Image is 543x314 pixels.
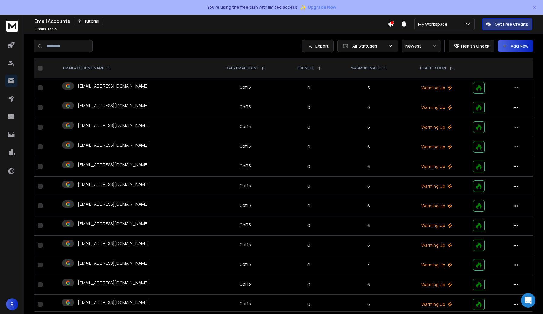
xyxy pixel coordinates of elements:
div: 0 of 15 [240,261,251,267]
div: 0 of 15 [240,281,251,287]
p: Warming Up [407,144,466,150]
button: Tutorial [74,17,103,25]
span: 15 / 15 [48,26,57,31]
p: You're using the free plan with limited access [207,4,298,10]
p: Warming Up [407,164,466,170]
td: 6 [334,236,404,255]
p: Health Check [461,43,489,49]
td: 4 [334,255,404,275]
div: 0 of 15 [240,202,251,208]
td: 5 [334,78,404,98]
div: 0 of 15 [240,124,251,130]
p: [EMAIL_ADDRESS][DOMAIN_NAME] [78,201,149,207]
p: 0 [287,124,330,130]
p: Warming Up [407,124,466,130]
div: 0 of 15 [240,104,251,110]
p: 0 [287,262,330,268]
p: Warming Up [407,85,466,91]
p: [EMAIL_ADDRESS][DOMAIN_NAME] [78,83,149,89]
p: [EMAIL_ADDRESS][DOMAIN_NAME] [78,103,149,109]
div: 0 of 15 [240,163,251,169]
button: ✨Upgrade Now [300,1,336,13]
td: 6 [334,98,404,117]
p: 0 [287,104,330,111]
td: 6 [334,216,404,236]
p: [EMAIL_ADDRESS][DOMAIN_NAME] [78,299,149,306]
p: 0 [287,282,330,288]
p: [EMAIL_ADDRESS][DOMAIN_NAME] [78,142,149,148]
td: 6 [334,177,404,196]
td: 6 [334,196,404,216]
p: 0 [287,85,330,91]
div: 0 of 15 [240,183,251,189]
td: 6 [334,157,404,177]
p: Warming Up [407,301,466,307]
button: R [6,298,18,310]
p: My Workspace [418,21,450,27]
button: Newest [402,40,441,52]
div: 0 of 15 [240,84,251,90]
p: Warming Up [407,183,466,189]
div: 0 of 15 [240,143,251,149]
p: [EMAIL_ADDRESS][DOMAIN_NAME] [78,240,149,246]
span: ✨ [300,3,307,12]
div: Open Intercom Messenger [521,293,535,308]
p: Warming Up [407,242,466,248]
p: 0 [287,183,330,189]
p: Warming Up [407,104,466,111]
p: All Statuses [352,43,385,49]
p: Warming Up [407,203,466,209]
p: [EMAIL_ADDRESS][DOMAIN_NAME] [78,221,149,227]
p: 0 [287,301,330,307]
td: 6 [334,117,404,137]
td: 6 [334,275,404,295]
p: [EMAIL_ADDRESS][DOMAIN_NAME] [78,280,149,286]
button: Health Check [449,40,494,52]
p: Emails : [34,27,57,31]
div: 0 of 15 [240,242,251,248]
p: [EMAIL_ADDRESS][DOMAIN_NAME] [78,162,149,168]
p: 0 [287,203,330,209]
p: 0 [287,242,330,248]
p: BOUNCES [297,66,314,71]
button: Add New [498,40,533,52]
p: Warming Up [407,223,466,229]
p: DAILY EMAILS SENT [226,66,259,71]
p: [EMAIL_ADDRESS][DOMAIN_NAME] [78,260,149,266]
td: 6 [334,137,404,157]
p: Warming Up [407,282,466,288]
span: Upgrade Now [308,4,336,10]
p: HEALTH SCORE [420,66,447,71]
button: Export [302,40,334,52]
p: [EMAIL_ADDRESS][DOMAIN_NAME] [78,181,149,187]
p: 0 [287,144,330,150]
div: Email Accounts [34,17,388,25]
p: 0 [287,223,330,229]
div: 0 of 15 [240,301,251,307]
p: WARMUP EMAILS [351,66,380,71]
p: Warming Up [407,262,466,268]
p: 0 [287,164,330,170]
div: 0 of 15 [240,222,251,228]
p: [EMAIL_ADDRESS][DOMAIN_NAME] [78,122,149,128]
div: EMAIL ACCOUNT NAME [63,66,110,71]
p: Get Free Credits [495,21,528,27]
button: Get Free Credits [482,18,532,30]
